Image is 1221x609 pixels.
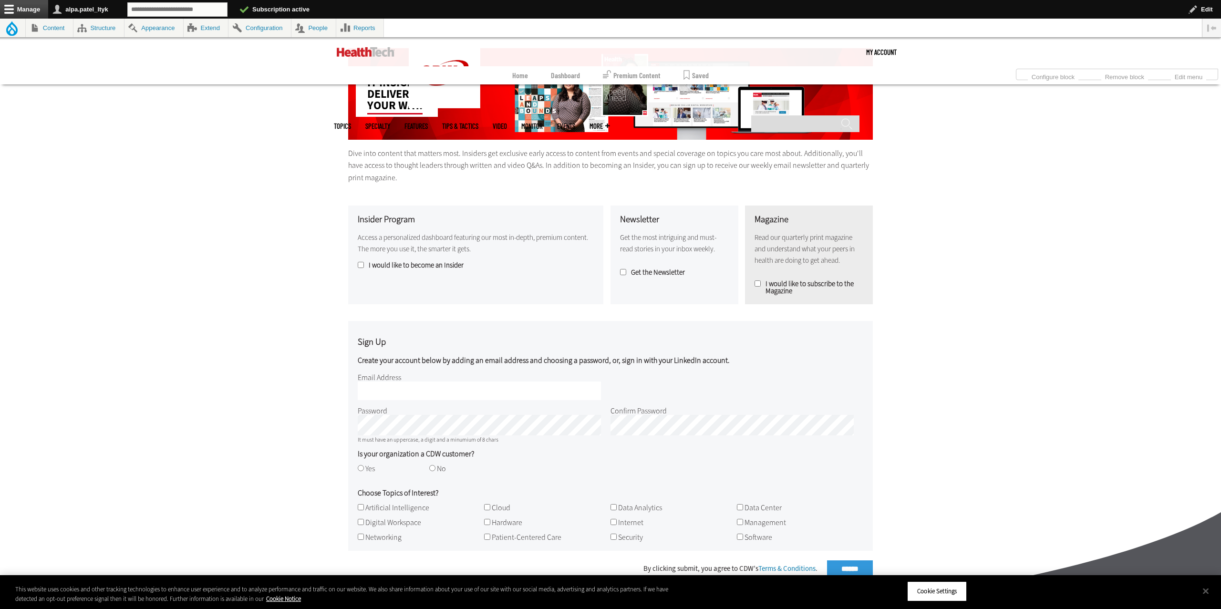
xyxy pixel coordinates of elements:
[291,19,336,37] a: People
[620,232,729,255] p: Get the most intriguing and must-read stories in your inbox weekly.
[358,372,401,382] label: Email Address
[228,19,290,37] a: Configuration
[512,66,528,84] a: Home
[337,47,394,57] img: Home
[745,503,782,513] label: Data Center
[618,517,643,527] label: Internet
[492,532,561,542] label: Patient-Centered Care
[365,123,390,130] span: Specialty
[521,123,543,130] a: MonITor
[409,101,480,111] a: CDW
[124,19,183,37] a: Appearance
[365,503,429,513] label: Artificial Intelligence
[620,269,729,276] label: Get the Newsletter
[1202,19,1221,37] button: Vertical orientation
[866,38,897,66] a: My Account
[1028,71,1078,81] a: Configure block
[73,19,124,37] a: Structure
[745,517,786,527] label: Management
[907,581,967,601] button: Cookie Settings
[358,262,594,269] label: I would like to become an Insider
[358,354,730,367] p: Create your account below by adding an email address and choosing a password, or, sign in with yo...
[755,280,863,295] label: I would like to subscribe to the Magazine
[590,123,610,130] span: More
[620,215,729,224] h3: Newsletter
[26,19,73,37] a: Content
[492,503,510,513] label: Cloud
[358,232,594,255] p: Access a personalized dashboard featuring our most in-depth, premium content. The more you use it...
[358,450,474,458] span: Is your organization a CDW customer?
[358,436,498,444] span: It must have an uppercase, a digit and a minumium of 8 chars
[358,489,438,497] span: Choose Topics of Interest?
[492,517,522,527] label: Hardware
[358,215,594,224] h3: Insider Program
[683,66,709,84] a: Saved
[365,517,421,527] label: Digital Workspace
[348,147,873,184] p: Dive into content that matters most. Insiders get exclusive early access to content from events a...
[184,19,228,37] a: Extend
[618,532,643,542] label: Security
[336,19,383,37] a: Reports
[1101,71,1148,81] a: Remove block
[442,123,478,130] a: Tips & Tactics
[755,215,863,224] h3: Magazine
[365,532,402,542] label: Networking
[358,406,387,416] label: Password
[15,585,672,603] div: This website uses cookies and other tracking technologies to enhance user experience and to analy...
[437,464,446,474] label: No
[358,338,730,347] h3: Sign Up
[643,565,817,572] div: By clicking submit, you agree to CDW’s .
[266,595,301,603] a: More information about your privacy
[404,123,428,130] a: Features
[603,66,661,84] a: Premium Content
[758,564,816,573] a: Terms & Conditions
[551,66,580,84] a: Dashboard
[1171,71,1206,81] a: Edit menu
[745,532,772,542] label: Software
[557,123,575,130] a: Events
[1195,580,1216,601] button: Close
[334,123,351,130] span: Topics
[409,38,480,108] img: Home
[866,38,897,66] div: User menu
[755,232,863,266] p: Read our quarterly print magazine and understand what your peers in health are doing to get ahead.
[610,406,667,416] label: Confirm Password
[618,503,662,513] label: Data Analytics
[493,123,507,130] a: Video
[365,464,375,474] label: Yes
